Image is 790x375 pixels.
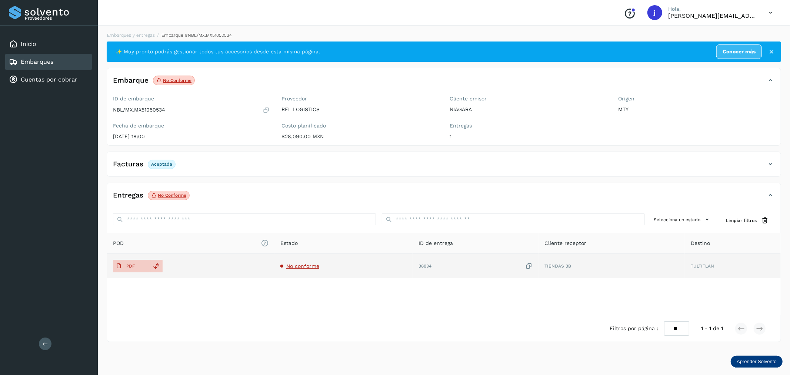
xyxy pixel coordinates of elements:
[113,239,269,247] span: POD
[113,191,143,200] h4: Entregas
[158,193,186,198] p: No conforme
[113,160,143,169] h4: Facturas
[618,96,775,102] label: Origen
[544,239,586,247] span: Cliente receptor
[450,106,607,113] p: NIAGARA
[107,32,781,39] nav: breadcrumb
[726,217,757,224] span: Limpiar filtros
[668,12,757,19] p: javier@rfllogistics.com.mx
[5,54,92,70] div: Embarques
[716,44,762,59] a: Conocer más
[731,356,783,368] div: Aprender Solvento
[113,107,165,113] p: NBL/MX.MX51050534
[21,58,53,65] a: Embarques
[691,239,710,247] span: Destino
[21,76,77,83] a: Cuentas por cobrar
[5,72,92,88] div: Cuentas por cobrar
[539,254,685,278] td: TIENDAS 3B
[150,260,163,272] div: Reemplazar POD
[107,189,781,208] div: EntregasNo conforme
[107,158,781,176] div: FacturasAceptada
[685,254,781,278] td: TULTITLAN
[419,262,533,270] div: 38834
[281,96,438,102] label: Proveedor
[286,263,319,269] span: No conforme
[450,133,607,140] p: 1
[701,325,723,332] span: 1 - 1 de 1
[107,33,155,38] a: Embarques y entregas
[737,359,777,365] p: Aprender Solvento
[419,239,453,247] span: ID de entrega
[21,40,36,47] a: Inicio
[610,325,658,332] span: Filtros por página :
[651,213,714,226] button: Selecciona un estado
[618,106,775,113] p: MTY
[161,33,232,38] span: Embarque #NBL/MX.MX51050534
[116,48,320,56] span: ✨ Muy pronto podrás gestionar todos tus accesorios desde esta misma página.
[113,133,270,140] p: [DATE] 18:00
[281,106,438,113] p: RFL LOGISTICS
[720,213,775,227] button: Limpiar filtros
[668,6,757,12] p: Hola,
[280,239,298,247] span: Estado
[163,78,191,83] p: No conforme
[126,263,135,269] p: PDF
[25,16,89,21] p: Proveedores
[281,123,438,129] label: Costo planificado
[5,36,92,52] div: Inicio
[281,133,438,140] p: $28,090.00 MXN
[113,123,270,129] label: Fecha de embarque
[113,96,270,102] label: ID de embarque
[450,96,607,102] label: Cliente emisor
[113,260,150,272] button: PDF
[113,76,149,85] h4: Embarque
[151,162,172,167] p: Aceptada
[450,123,607,129] label: Entregas
[107,74,781,93] div: EmbarqueNo conforme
